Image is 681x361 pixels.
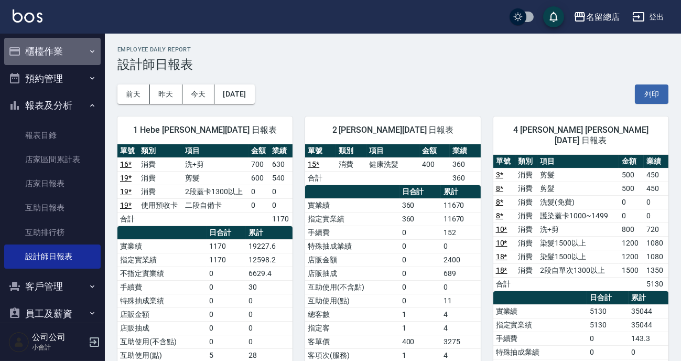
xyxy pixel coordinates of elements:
td: 客單價 [305,335,399,348]
td: 3275 [441,335,481,348]
span: 4 [PERSON_NAME] [PERSON_NAME][DATE] 日報表 [506,125,656,146]
td: 互助使用(不含點) [117,335,207,348]
td: 1500 [619,263,644,277]
td: 1350 [644,263,668,277]
button: 今天 [182,84,215,104]
td: 2段自單次1300以上 [537,263,619,277]
td: 500 [619,168,644,182]
td: 消費 [515,168,537,182]
td: 0 [207,267,246,280]
td: 30 [246,280,293,294]
td: 360 [399,198,441,212]
td: 特殊抽成業績 [117,294,207,307]
td: 0 [441,280,481,294]
td: 剪髮 [537,182,619,195]
td: 500 [619,182,644,195]
button: 登出 [628,7,668,27]
td: 0 [644,195,668,209]
td: 689 [441,267,481,280]
td: 5130 [644,277,668,291]
td: 0 [248,185,269,198]
td: 0 [246,294,293,307]
td: 染髮1500以上 [537,236,619,250]
th: 單號 [305,144,336,158]
td: 1 [399,321,441,335]
img: Person [8,332,29,353]
td: 360 [450,157,480,171]
td: 不指定實業績 [117,267,207,280]
td: 400 [399,335,441,348]
span: 2 [PERSON_NAME][DATE] 日報表 [318,125,468,135]
img: Logo [13,9,42,23]
td: 互助使用(不含點) [305,280,399,294]
td: 消費 [515,236,537,250]
th: 業績 [450,144,480,158]
td: 使用預收卡 [138,198,182,212]
td: 護染蓋卡1000~1499 [537,209,619,222]
td: 消費 [515,195,537,209]
th: 累計 [246,226,293,240]
td: 6629.4 [246,267,293,280]
td: 合計 [493,277,515,291]
td: 800 [619,222,644,236]
td: 35044 [629,304,668,318]
h2: Employee Daily Report [117,46,668,53]
td: 0 [399,267,441,280]
td: 二段自備卡 [182,198,248,212]
td: 消費 [515,222,537,236]
td: 指定客 [305,321,399,335]
th: 類別 [336,144,366,158]
td: 手續費 [493,332,587,345]
td: 0 [399,280,441,294]
table: a dense table [117,144,293,226]
td: 1200 [619,250,644,263]
td: 手續費 [305,226,399,239]
td: 35044 [629,318,668,332]
th: 項目 [366,144,419,158]
td: 630 [269,157,293,171]
h5: 公司公司 [32,332,85,343]
td: 實業績 [493,304,587,318]
a: 報表目錄 [4,123,101,147]
table: a dense table [493,155,668,291]
a: 店家區間累計表 [4,147,101,172]
td: 洗+剪 [182,157,248,171]
th: 金額 [248,144,269,158]
td: 0 [619,209,644,222]
td: 143.3 [629,332,668,345]
th: 類別 [515,155,537,168]
td: 店販抽成 [117,321,207,335]
a: 互助日報表 [4,196,101,220]
td: 0 [399,239,441,253]
td: 0 [269,198,293,212]
td: 152 [441,226,481,239]
td: 0 [587,332,629,345]
td: 合計 [117,212,138,226]
td: 0 [246,321,293,335]
button: 員工及薪資 [4,300,101,327]
h3: 設計師日報表 [117,57,668,72]
div: 名留總店 [586,10,620,24]
button: [DATE] [214,84,254,104]
td: 0 [248,198,269,212]
td: 洗+剪 [537,222,619,236]
td: 特殊抽成業績 [305,239,399,253]
td: 0 [619,195,644,209]
td: 消費 [138,171,182,185]
th: 業績 [644,155,668,168]
td: 1170 [269,212,293,226]
td: 11670 [441,198,481,212]
td: 消費 [515,250,537,263]
td: 0 [269,185,293,198]
button: 客戶管理 [4,273,101,300]
td: 0 [629,345,668,359]
td: 特殊抽成業績 [493,345,587,359]
td: 0 [587,345,629,359]
td: 消費 [336,157,366,171]
td: 400 [419,157,450,171]
td: 12598.2 [246,253,293,267]
td: 700 [248,157,269,171]
td: 19227.6 [246,239,293,253]
td: 健康洗髮 [366,157,419,171]
td: 指定實業績 [305,212,399,226]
